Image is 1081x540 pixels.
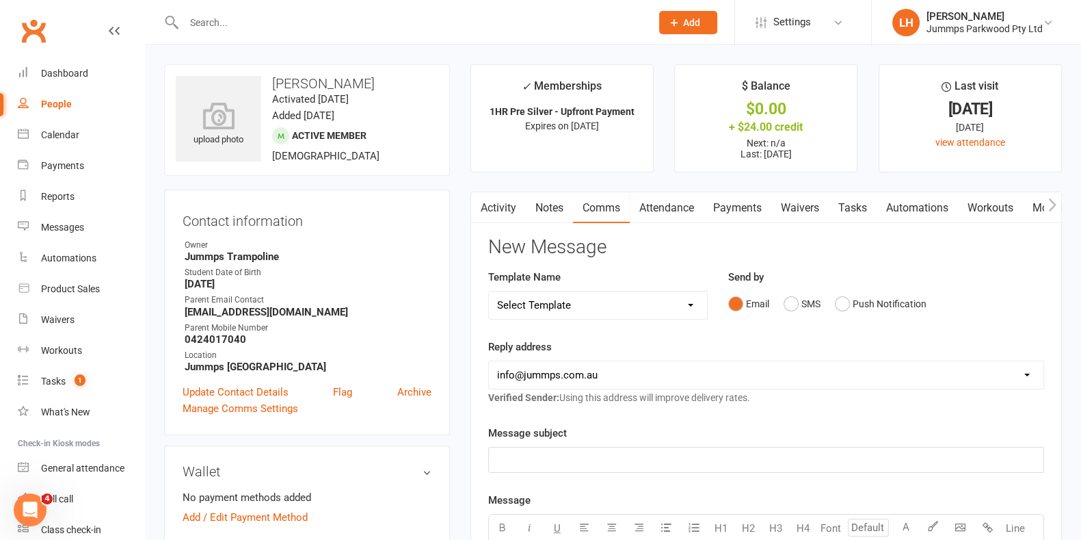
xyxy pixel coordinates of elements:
div: Jummps Parkwood Pty Ltd [926,23,1043,35]
span: 4 [42,493,53,504]
a: Notes [526,192,573,224]
div: [DATE] [892,120,1049,135]
span: U [554,522,561,535]
span: Using this address will improve delivery rates. [488,392,750,403]
div: upload photo [176,102,261,147]
span: Settings [773,7,811,38]
a: Automations [18,243,144,274]
span: Expires on [DATE] [525,120,599,131]
p: Next: n/a Last: [DATE] [687,138,844,159]
time: Added [DATE] [272,110,334,122]
div: $ Balance [742,77,790,102]
label: Template Name [488,269,561,285]
h3: New Message [488,237,1044,258]
a: Dashboard [18,58,144,89]
button: Push Notification [835,291,926,317]
strong: [DATE] [185,278,431,290]
div: [PERSON_NAME] [926,10,1043,23]
div: Last visit [942,77,998,102]
div: Payments [41,160,84,171]
a: Tasks [829,192,877,224]
div: Tasks [41,376,66,387]
a: Archive [397,384,431,400]
span: 1 [75,374,85,386]
div: Waivers [41,314,75,325]
div: What's New [41,407,90,417]
a: People [18,89,144,120]
a: Product Sales [18,274,144,305]
a: General attendance kiosk mode [18,453,144,484]
label: Reply address [488,339,552,355]
a: Payments [704,192,771,224]
a: Tasks 1 [18,366,144,397]
h3: Contact information [183,208,431,229]
strong: 1HR Pre Silver - Upfront Payment [490,106,635,117]
span: [DEMOGRAPHIC_DATA] [272,150,379,162]
div: Roll call [41,493,73,504]
div: LH [892,9,920,36]
label: Message [488,492,531,509]
a: view attendance [935,137,1005,148]
div: Memberships [522,77,602,103]
div: Location [185,349,431,362]
div: Product Sales [41,283,100,294]
div: Parent Mobile Number [185,322,431,335]
a: Manage Comms Settings [183,400,298,417]
a: Messages [18,212,144,243]
div: $0.00 [687,102,844,116]
a: Payments [18,151,144,181]
a: Flag [333,384,352,400]
h3: [PERSON_NAME] [176,76,438,91]
strong: Jummps Trampoline [185,250,431,263]
div: Owner [185,239,431,252]
div: + $24.00 credit [687,120,844,134]
div: Workouts [41,345,82,356]
a: Waivers [771,192,829,224]
span: Add [683,17,700,28]
a: Update Contact Details [183,384,289,400]
div: People [41,99,72,110]
a: Add / Edit Payment Method [183,509,308,526]
strong: 0424017040 [185,333,431,346]
a: Waivers [18,305,144,335]
div: Calendar [41,129,79,140]
a: Calendar [18,120,144,151]
strong: Verified Sender: [488,392,559,403]
div: Student Date of Birth [185,266,431,279]
div: Parent Email Contact [185,294,431,307]
time: Activated [DATE] [272,93,349,105]
a: Workouts [18,335,144,366]
button: SMS [784,291,820,317]
a: What's New [18,397,144,428]
div: General attendance [41,463,124,474]
h3: Wallet [183,464,431,479]
input: Search... [180,13,641,32]
a: Attendance [630,192,704,224]
strong: [EMAIL_ADDRESS][DOMAIN_NAME] [185,306,431,318]
li: No payment methods added [183,489,431,506]
label: Send by [728,269,764,285]
div: Automations [41,253,96,263]
div: [DATE] [892,102,1049,116]
div: Messages [41,222,84,233]
a: Activity [471,192,526,224]
input: Default [848,519,889,537]
a: Workouts [958,192,1023,224]
strong: Jummps [GEOGRAPHIC_DATA] [185,361,431,373]
div: Dashboard [41,68,88,79]
a: Comms [573,192,630,224]
label: Message subject [488,425,567,441]
a: Clubworx [16,14,51,48]
iframe: Intercom live chat [14,493,46,526]
button: Email [728,291,769,317]
div: Reports [41,191,75,202]
i: ✓ [522,80,531,93]
span: Active member [292,130,366,141]
a: Roll call [18,484,144,515]
a: Reports [18,181,144,212]
div: Class check-in [41,524,101,535]
button: Add [659,11,717,34]
a: Automations [877,192,958,224]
